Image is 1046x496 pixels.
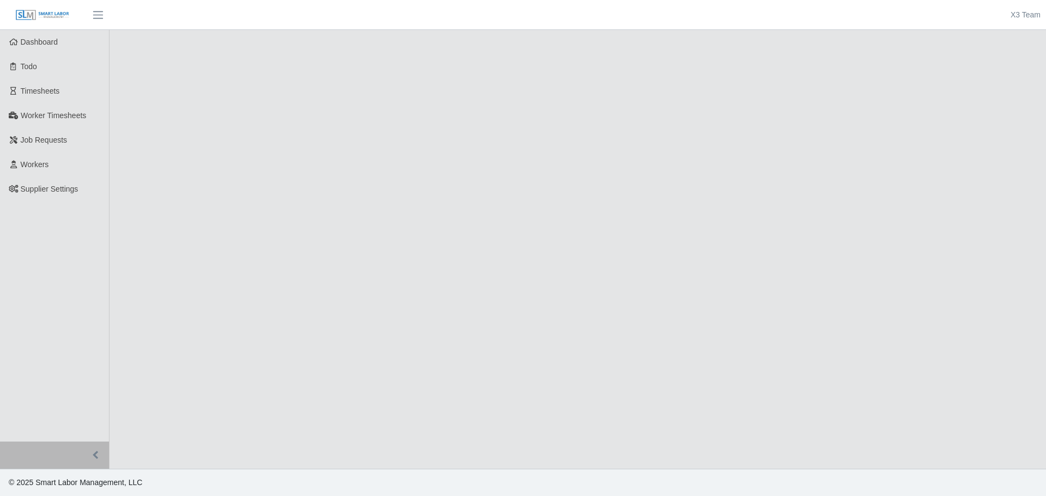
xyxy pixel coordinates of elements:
span: © 2025 Smart Labor Management, LLC [9,478,142,487]
span: Worker Timesheets [21,111,86,120]
span: Timesheets [21,87,60,95]
span: Job Requests [21,136,68,144]
span: Workers [21,160,49,169]
img: SLM Logo [15,9,70,21]
span: Supplier Settings [21,185,78,193]
span: Todo [21,62,37,71]
span: Dashboard [21,38,58,46]
a: X3 Team [1011,9,1041,21]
